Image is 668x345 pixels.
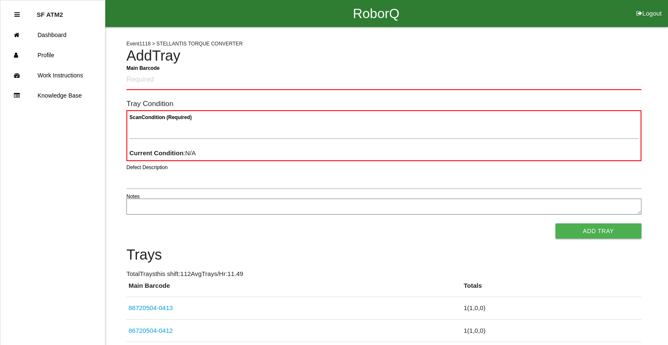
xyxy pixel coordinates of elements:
[129,114,192,120] b: Scan Condition (Required)
[555,223,641,239] button: Add Tray
[126,48,641,64] h4: Add Tray
[126,281,461,297] th: Main Barcode
[14,5,20,25] div: Close
[126,100,641,108] h6: Tray Condition
[126,164,168,171] label: Defect Description
[126,193,140,200] label: Notes
[126,247,641,263] h4: Trays
[461,297,641,320] td: 1 ( 1 , 0 , 0 )
[129,149,196,157] span: : N/A
[129,149,183,157] b: Current Condition
[0,25,105,45] a: Dashboard
[126,65,160,71] b: Main Barcode
[0,85,105,106] a: Knowledge Base
[461,281,641,297] th: Totals
[37,5,63,18] p: SF ATM2
[126,41,243,47] span: Event 1118 > STELLANTIS TORQUE CONVERTER
[126,269,641,279] p: Total Trays this shift: 112 Avg Trays /Hr: 11.49
[129,304,173,311] a: 86720504-0413
[126,70,641,90] input: Required
[0,45,105,65] a: Profile
[461,319,641,342] td: 1 ( 1 , 0 , 0 )
[129,327,173,334] a: 86720504-0412
[0,65,105,85] a: Work Instructions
